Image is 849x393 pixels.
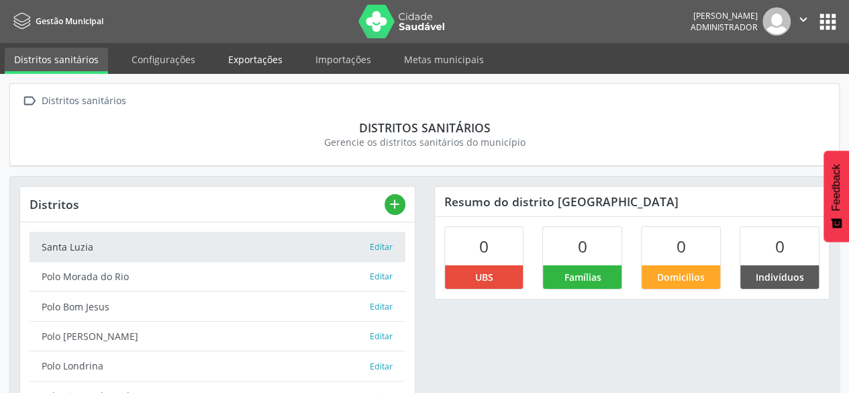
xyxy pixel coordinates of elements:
div: Santa Luzia [42,240,370,254]
button: Editar [369,270,393,283]
span: Gestão Municipal [36,15,103,27]
i:  [796,12,811,27]
a: Configurações [122,48,205,71]
button: Editar [369,330,393,343]
a: Polo Morada do Rio Editar [30,262,405,292]
i:  [19,91,39,111]
div: Polo [PERSON_NAME] [42,329,370,343]
img: img [762,7,791,36]
i: add [387,197,402,212]
a: Polo Bom Jesus Editar [30,292,405,321]
span: 0 [677,235,686,257]
div: Polo Morada do Rio [42,269,370,283]
div: Polo Bom Jesus [42,300,370,314]
div: Distritos sanitários [39,91,128,111]
span: Administrador [691,21,758,33]
a: Polo [PERSON_NAME] Editar [30,322,405,351]
span: 0 [479,235,489,257]
div: Gerencie os distritos sanitários do município [29,135,820,149]
div: Resumo do distrito [GEOGRAPHIC_DATA] [435,187,830,216]
a: Metas municipais [395,48,493,71]
span: 0 [578,235,587,257]
button: Editar [369,241,393,254]
button: Editar [369,360,393,374]
div: Polo Londrina [42,359,370,373]
a: Santa Luzia Editar [30,232,405,261]
button: apps [816,10,840,34]
button: Editar [369,300,393,314]
button: Feedback - Mostrar pesquisa [823,150,849,242]
div: Distritos sanitários [29,120,820,135]
a: Polo Londrina Editar [30,351,405,381]
a: Exportações [219,48,292,71]
span: Domicílios [657,270,705,284]
span: Famílias [564,270,601,284]
span: UBS [475,270,493,284]
button:  [791,7,816,36]
span: Indivíduos [756,270,804,284]
a:  Distritos sanitários [19,91,128,111]
div: [PERSON_NAME] [691,10,758,21]
a: Distritos sanitários [5,48,108,74]
div: Distritos [30,197,385,212]
a: Importações [306,48,381,71]
span: 0 [775,235,785,257]
a: Gestão Municipal [9,10,103,32]
button: add [385,194,405,215]
span: Feedback [830,164,842,211]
